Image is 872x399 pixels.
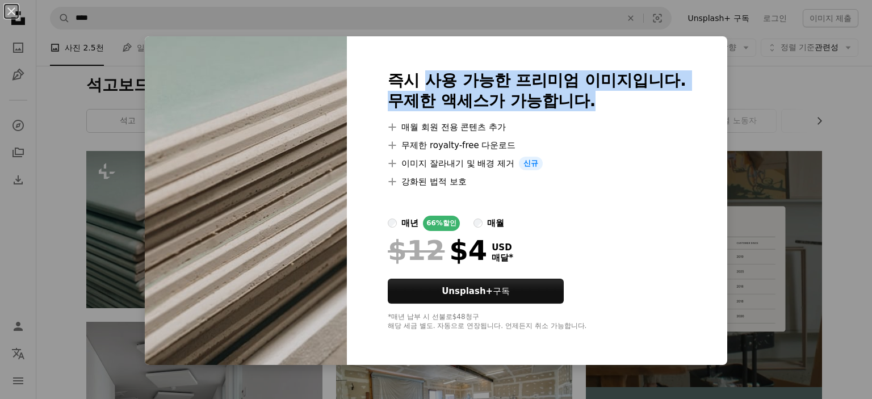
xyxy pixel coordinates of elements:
div: 매월 [487,216,504,230]
div: $4 [388,236,487,265]
div: 매년 [401,216,418,230]
button: Unsplash+구독 [388,279,564,304]
strong: Unsplash+ [442,286,493,296]
span: USD [492,242,513,253]
span: 신규 [519,157,543,170]
li: 이미지 잘라내기 및 배경 제거 [388,157,686,170]
input: 매월 [473,219,483,228]
h2: 즉시 사용 가능한 프리미엄 이미지입니다. 무제한 액세스가 가능합니다. [388,70,686,111]
img: premium_photo-1681589434478-b3122f353b44 [145,36,347,365]
input: 매년66%할인 [388,219,397,228]
div: 66% 할인 [423,216,460,231]
span: $12 [388,236,445,265]
li: 무제한 royalty-free 다운로드 [388,138,686,152]
li: 매월 회원 전용 콘텐츠 추가 [388,120,686,134]
li: 강화된 법적 보호 [388,175,686,188]
div: *매년 납부 시 선불로 $48 청구 해당 세금 별도. 자동으로 연장됩니다. 언제든지 취소 가능합니다. [388,313,686,331]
